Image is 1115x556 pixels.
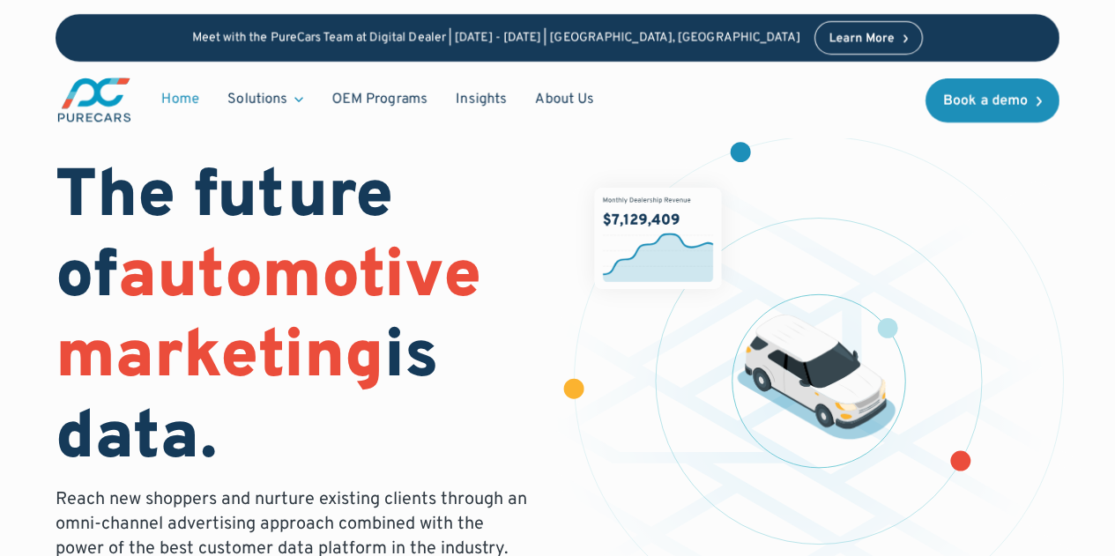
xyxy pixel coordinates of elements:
[595,188,722,289] img: chart showing monthly dealership revenue of $7m
[192,31,800,46] p: Meet with the PureCars Team at Digital Dealer | [DATE] - [DATE] | [GEOGRAPHIC_DATA], [GEOGRAPHIC_...
[56,76,133,124] img: purecars logo
[738,315,896,440] img: illustration of a vehicle
[317,83,442,116] a: OEM Programs
[943,94,1028,108] div: Book a demo
[56,159,536,480] h1: The future of is data.
[829,33,895,45] div: Learn More
[56,76,133,124] a: main
[442,83,521,116] a: Insights
[56,236,481,401] span: automotive marketing
[521,83,608,116] a: About Us
[147,83,213,116] a: Home
[925,78,1059,122] a: Book a demo
[814,21,924,55] a: Learn More
[227,90,287,109] div: Solutions
[213,83,317,116] div: Solutions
